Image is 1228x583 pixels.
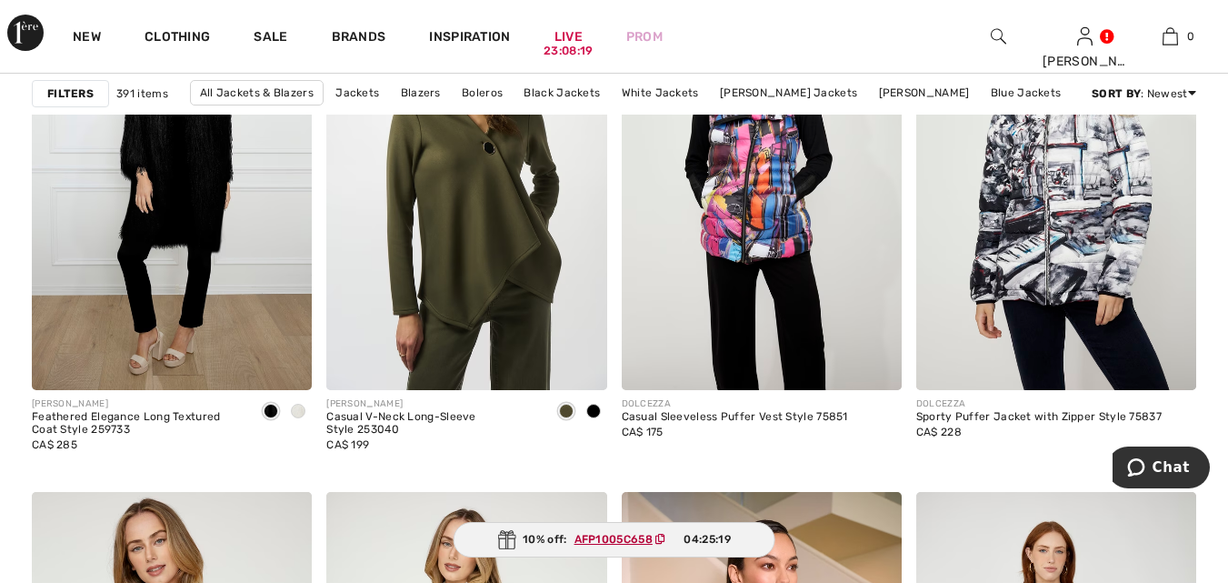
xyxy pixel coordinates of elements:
[1077,27,1093,45] a: Sign In
[32,438,77,451] span: CA$ 285
[326,397,537,411] div: [PERSON_NAME]
[497,530,515,549] img: Gift.svg
[73,29,101,48] a: New
[429,29,510,48] span: Inspiration
[326,438,369,451] span: CA$ 199
[574,533,653,546] ins: AFP1005C658
[1043,52,1127,71] div: [PERSON_NAME]
[392,81,450,105] a: Blazers
[7,15,44,51] img: 1ère Avenue
[622,426,664,438] span: CA$ 175
[916,397,1162,411] div: DOLCEZZA
[684,531,730,548] span: 04:25:19
[613,81,708,105] a: White Jackets
[1128,25,1213,47] a: 0
[1092,87,1141,100] strong: Sort By
[554,27,583,46] a: Live23:08:19
[553,397,580,427] div: Khaki
[991,25,1006,47] img: search the website
[254,29,287,48] a: Sale
[580,397,607,427] div: Black
[190,80,324,106] a: All Jackets & Blazers
[326,411,537,437] div: Casual V-Neck Long-Sleeve Style 253040
[1092,85,1196,102] div: : Newest
[626,27,663,46] a: Prom
[622,411,848,424] div: Casual Sleeveless Puffer Vest Style 75851
[916,426,962,438] span: CA$ 228
[711,81,866,105] a: [PERSON_NAME] Jackets
[1113,447,1210,492] iframe: Opens a widget where you can chat to one of our agents
[32,397,243,411] div: [PERSON_NAME]
[332,29,386,48] a: Brands
[145,29,210,48] a: Clothing
[982,81,1071,105] a: Blue Jackets
[1163,25,1178,47] img: My Bag
[1187,28,1194,45] span: 0
[453,81,512,105] a: Boleros
[916,411,1162,424] div: Sporty Puffer Jacket with Zipper Style 75837
[257,397,285,427] div: Black
[544,43,593,60] div: 23:08:19
[47,85,94,102] strong: Filters
[514,81,609,105] a: Black Jackets
[1077,25,1093,47] img: My Info
[453,522,775,558] div: 10% off:
[285,397,312,427] div: Vanilla
[326,81,388,105] a: Jackets
[116,85,168,102] span: 391 items
[32,411,243,437] div: Feathered Elegance Long Textured Coat Style 259733
[622,397,848,411] div: DOLCEZZA
[870,81,979,105] a: [PERSON_NAME]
